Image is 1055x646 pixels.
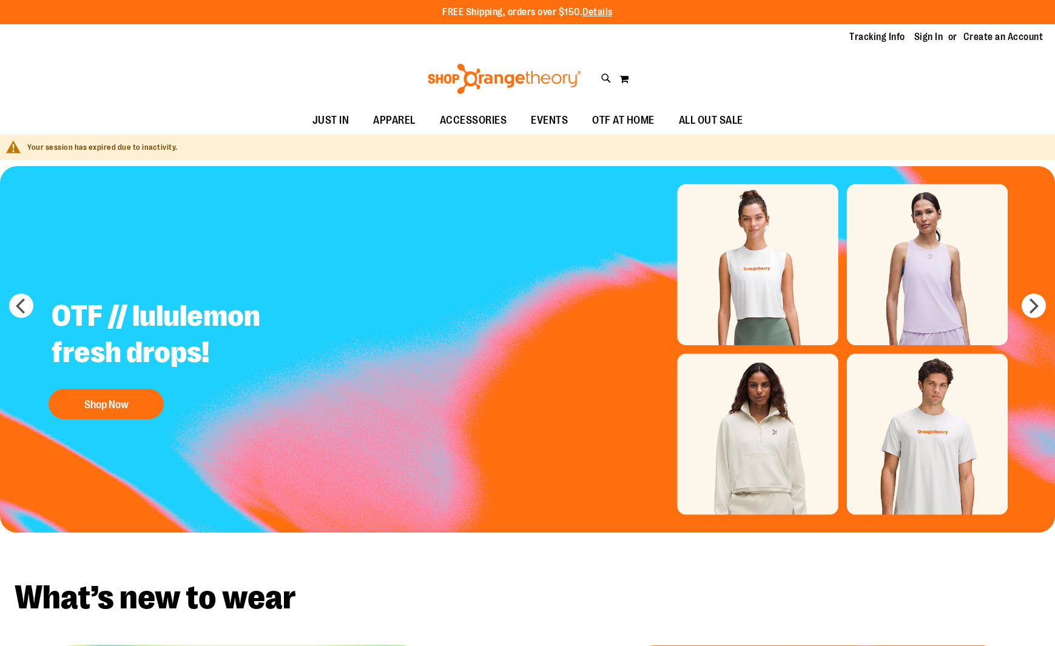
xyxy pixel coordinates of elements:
span: EVENTS [531,107,568,134]
span: APPAREL [373,107,416,134]
button: Shop Now [49,389,164,419]
div: Your session has expired due to inactivity. [27,142,1043,153]
h2: What’s new to wear [15,581,1040,614]
a: Tracking Info [849,30,905,44]
span: ACCESSORIES [440,107,507,134]
img: Shop Orangetheory [426,64,583,94]
span: JUST IN [312,107,349,134]
h2: OTF // lululemon fresh drops! [42,289,344,383]
p: FREE Shipping, orders over $150. [442,5,613,19]
a: Sign In [914,30,943,44]
a: OTF // lululemon fresh drops! Shop Now [42,289,344,425]
a: Details [582,7,613,18]
span: OTF AT HOME [592,107,655,134]
a: Create an Account [963,30,1043,44]
button: next [1022,294,1046,318]
span: ALL OUT SALE [679,107,743,134]
button: prev [9,294,33,318]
